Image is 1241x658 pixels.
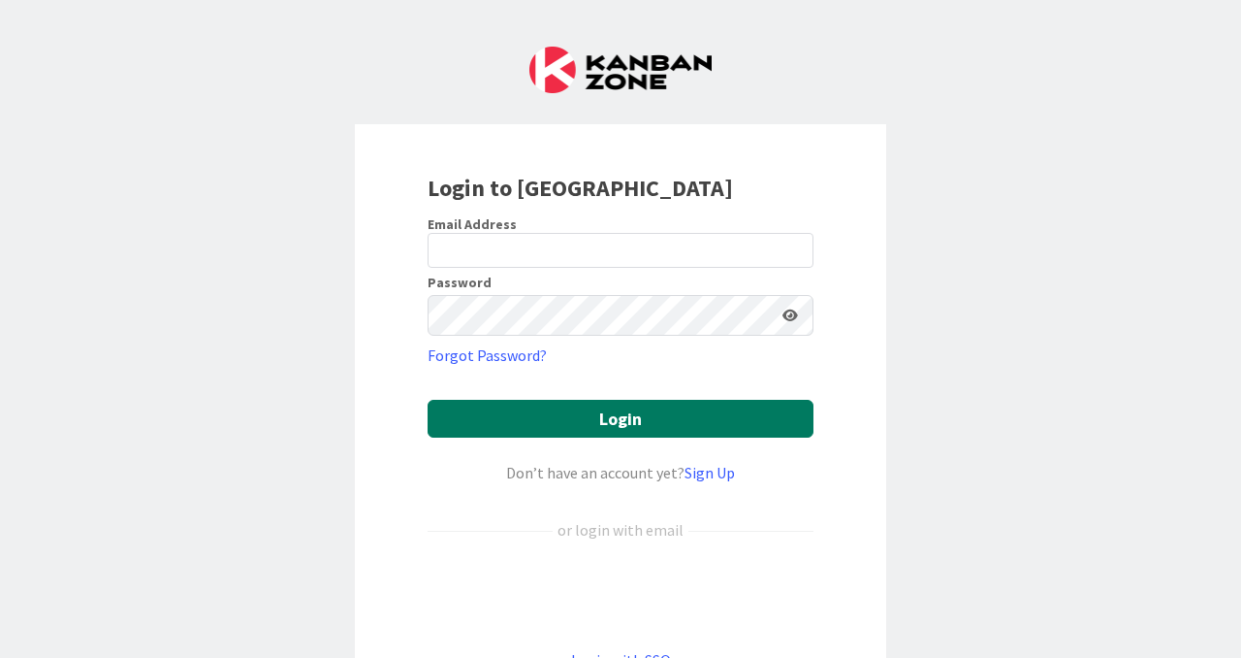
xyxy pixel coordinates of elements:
label: Email Address [428,215,517,233]
a: Forgot Password? [428,344,547,367]
label: Password [428,276,492,289]
iframe: Sign in with Google Button [418,574,823,616]
div: or login with email [553,518,688,542]
button: Login [428,400,813,438]
a: Sign Up [684,463,735,482]
b: Login to [GEOGRAPHIC_DATA] [428,173,733,203]
div: Don’t have an account yet? [428,461,813,484]
img: Kanban Zone [529,47,712,93]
